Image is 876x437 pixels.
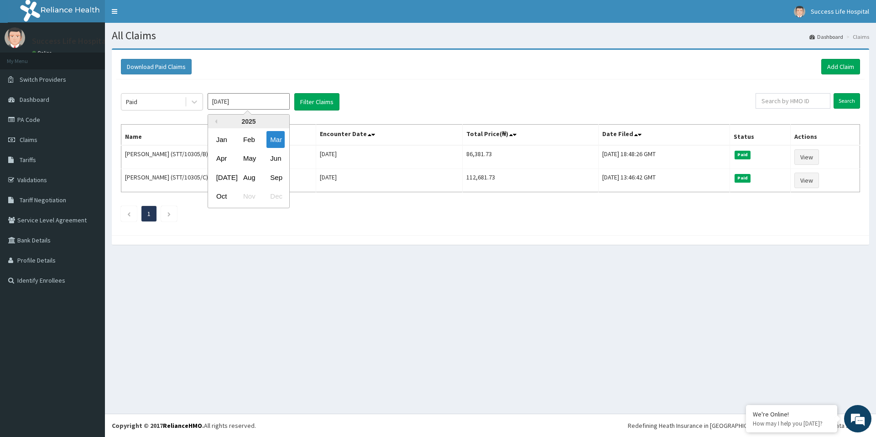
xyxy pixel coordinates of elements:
[208,115,289,128] div: 2025
[5,249,174,281] textarea: Type your message and hit 'Enter'
[20,95,49,104] span: Dashboard
[208,93,290,110] input: Select Month and Year
[599,169,730,192] td: [DATE] 13:46:42 GMT
[294,93,339,111] button: Filter Claims
[844,33,869,41] li: Claims
[811,7,869,16] span: Success Life Hospital
[121,145,316,169] td: [PERSON_NAME] (STT/10305/B)
[794,149,819,165] a: View
[735,151,751,159] span: Paid
[463,169,599,192] td: 112,681.73
[821,59,860,74] a: Add Claim
[150,5,172,26] div: Minimize live chat window
[266,150,285,167] div: Choose June 2025
[834,93,860,109] input: Search
[753,410,830,418] div: We're Online!
[213,169,231,186] div: Choose July 2025
[121,59,192,74] button: Download Paid Claims
[794,173,819,188] a: View
[32,50,54,56] a: Online
[112,421,204,430] strong: Copyright © 2017 .
[316,169,463,192] td: [DATE]
[127,210,131,218] a: Previous page
[756,93,830,109] input: Search by HMO ID
[753,420,830,427] p: How may I help you today?
[213,131,231,148] div: Choose January 2025
[20,136,37,144] span: Claims
[213,188,231,205] div: Choose October 2025
[266,169,285,186] div: Choose September 2025
[121,125,316,146] th: Name
[794,6,805,17] img: User Image
[163,421,202,430] a: RelianceHMO
[240,150,258,167] div: Choose May 2025
[5,27,25,48] img: User Image
[628,421,869,430] div: Redefining Heath Insurance in [GEOGRAPHIC_DATA] using Telemedicine and Data Science!
[266,131,285,148] div: Choose March 2025
[316,145,463,169] td: [DATE]
[730,125,790,146] th: Status
[47,51,153,63] div: Chat with us now
[32,37,108,45] p: Success Life Hospital
[213,119,217,124] button: Previous Year
[20,196,66,204] span: Tariff Negotiation
[463,145,599,169] td: 86,381.73
[809,33,843,41] a: Dashboard
[599,125,730,146] th: Date Filed
[147,210,151,218] a: Page 1 is your current page
[240,131,258,148] div: Choose February 2025
[240,169,258,186] div: Choose August 2025
[17,46,37,68] img: d_794563401_company_1708531726252_794563401
[735,174,751,182] span: Paid
[213,150,231,167] div: Choose April 2025
[53,115,126,207] span: We're online!
[121,169,316,192] td: [PERSON_NAME] (STT/10305/C)
[20,156,36,164] span: Tariffs
[599,145,730,169] td: [DATE] 18:48:26 GMT
[316,125,463,146] th: Encounter Date
[20,75,66,84] span: Switch Providers
[790,125,860,146] th: Actions
[208,130,289,206] div: month 2025-03
[167,210,171,218] a: Next page
[112,30,869,42] h1: All Claims
[463,125,599,146] th: Total Price(₦)
[126,97,137,106] div: Paid
[105,414,876,437] footer: All rights reserved.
